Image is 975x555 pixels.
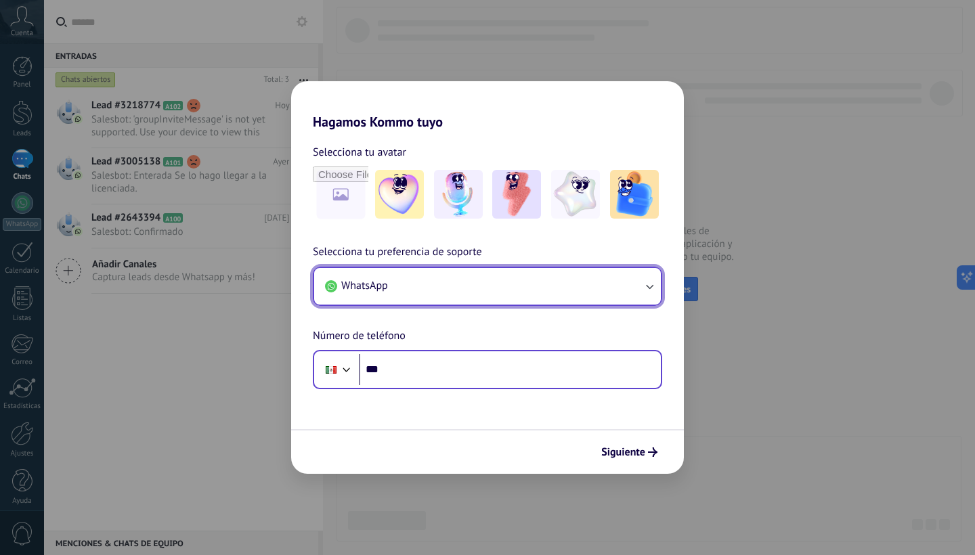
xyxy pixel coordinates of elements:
span: Selecciona tu avatar [313,143,406,161]
img: -5.jpeg [610,170,659,219]
img: -2.jpeg [434,170,483,219]
span: Siguiente [601,447,645,457]
span: WhatsApp [341,279,388,292]
span: Selecciona tu preferencia de soporte [313,244,482,261]
img: -4.jpeg [551,170,600,219]
button: Siguiente [595,441,664,464]
button: WhatsApp [314,268,661,305]
span: Número de teléfono [313,328,406,345]
img: -3.jpeg [492,170,541,219]
h2: Hagamos Kommo tuyo [291,81,684,130]
div: Mexico: + 52 [318,355,344,384]
img: -1.jpeg [375,170,424,219]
